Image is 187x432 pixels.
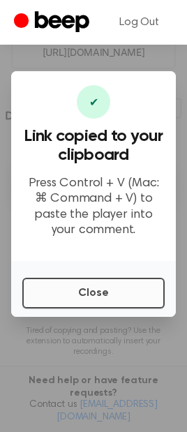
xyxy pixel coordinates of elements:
a: Beep [14,9,93,36]
p: Press Control + V (Mac: ⌘ Command + V) to paste the player into your comment. [22,176,165,239]
a: Log Out [105,6,173,39]
h3: Link copied to your clipboard [22,127,165,165]
div: ✔ [77,85,110,119]
button: Close [22,278,165,308]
